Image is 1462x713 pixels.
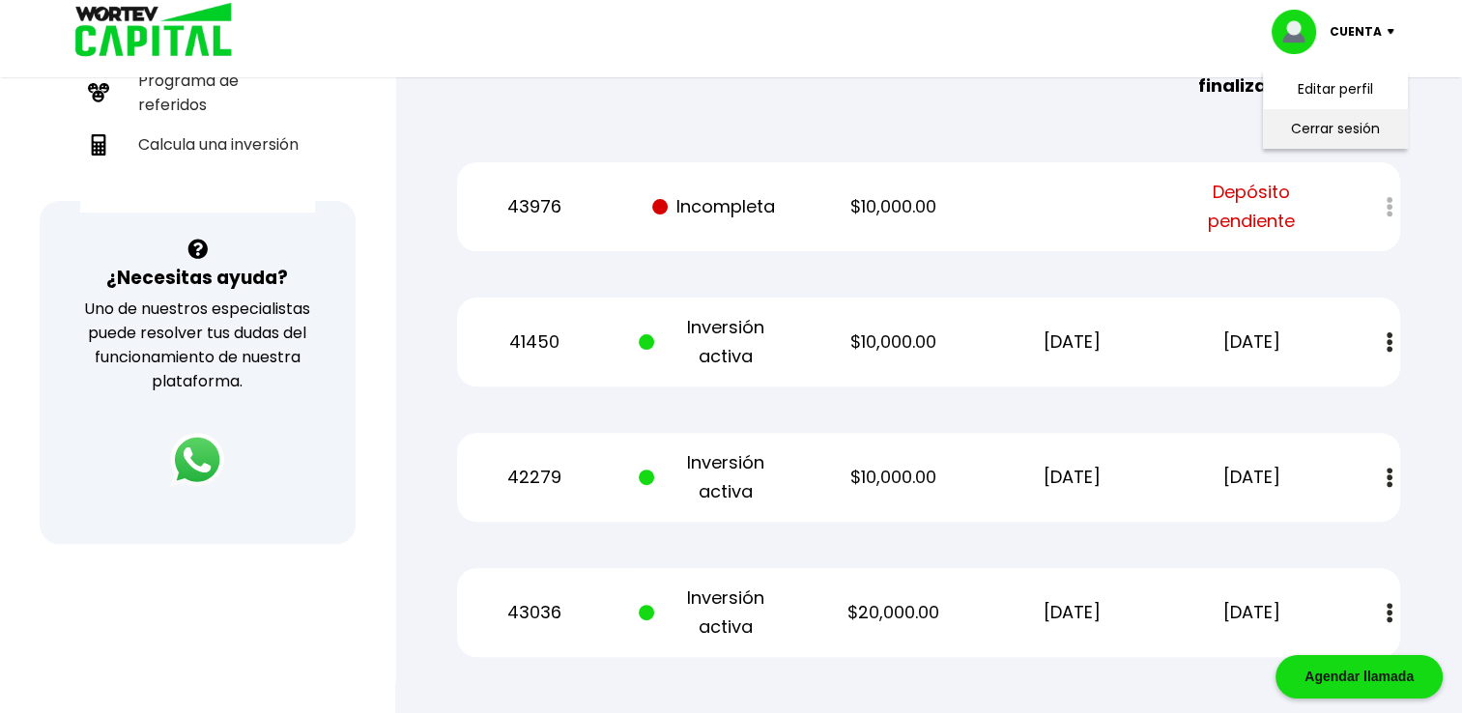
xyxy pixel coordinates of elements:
[80,61,315,125] a: Programa de referidos
[817,328,968,356] p: $10,000.00
[997,598,1148,627] p: [DATE]
[639,313,789,371] p: Inversión activa
[639,192,789,221] p: Incompleta
[639,448,789,506] p: Inversión activa
[997,463,1148,492] p: [DATE]
[639,584,789,642] p: Inversión activa
[1272,10,1330,54] img: profile-image
[88,134,109,156] img: calculadora-icon.17d418c4.svg
[88,82,109,103] img: recomiendanos-icon.9b8e9327.svg
[1330,17,1382,46] p: Cuenta
[1176,328,1327,356] p: [DATE]
[65,297,330,393] p: Uno de nuestros especialistas puede resolver tus dudas del funcionamiento de nuestra plataforma.
[997,328,1148,356] p: [DATE]
[106,264,288,292] h3: ¿Necesitas ayuda?
[459,328,610,356] p: 41450
[817,598,968,627] p: $20,000.00
[1176,463,1327,492] p: [DATE]
[459,598,610,627] p: 43036
[459,463,610,492] p: 42279
[1176,598,1327,627] p: [DATE]
[1276,655,1443,699] div: Agendar llamada
[459,192,610,221] p: 43976
[1298,79,1373,100] a: Editar perfil
[170,433,224,487] img: logos_whatsapp-icon.242b2217.svg
[817,463,968,492] p: $10,000.00
[817,192,968,221] p: $10,000.00
[1176,178,1327,236] span: Depósito pendiente
[1382,29,1408,35] img: icon-down
[80,125,315,164] a: Calcula una inversión
[1258,109,1413,149] li: Cerrar sesión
